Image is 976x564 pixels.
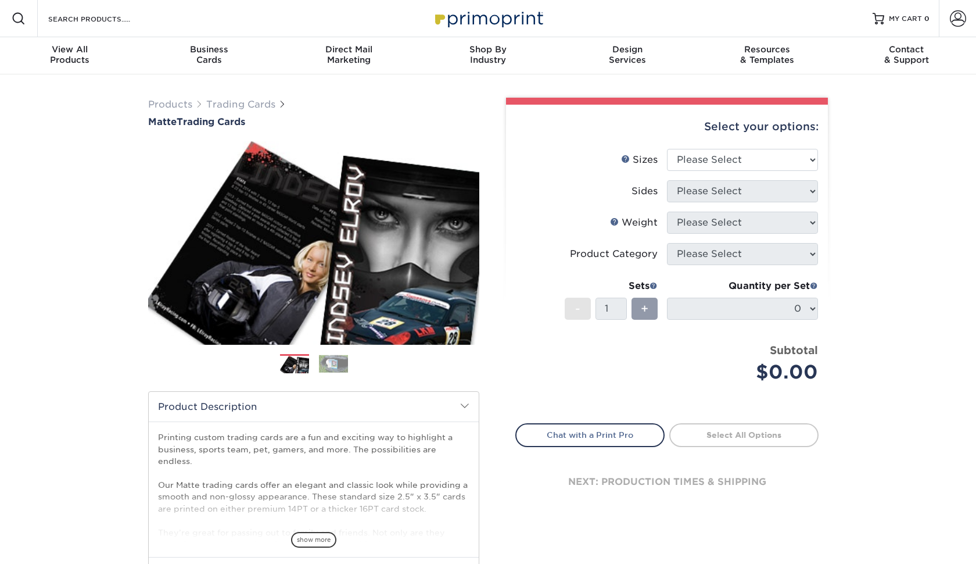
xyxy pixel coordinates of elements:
span: Design [558,44,697,55]
span: - [575,300,580,317]
div: Sets [565,279,658,293]
div: & Support [837,44,976,65]
div: Select your options: [515,105,819,149]
a: DesignServices [558,37,697,74]
div: Weight [610,216,658,230]
span: MY CART [889,14,922,24]
a: Select All Options [669,423,819,447]
a: Shop ByIndustry [418,37,558,74]
span: Matte [148,116,177,127]
span: Resources [697,44,837,55]
img: Trading Cards 02 [319,355,348,373]
span: Business [139,44,279,55]
div: $0.00 [676,358,818,386]
a: BusinessCards [139,37,279,74]
span: Direct Mail [279,44,418,55]
h2: Product Description [149,392,479,422]
span: show more [291,532,336,548]
div: Quantity per Set [667,279,818,293]
div: & Templates [697,44,837,65]
span: Shop By [418,44,558,55]
strong: Subtotal [770,344,818,356]
img: Primoprint [430,6,546,31]
a: Resources& Templates [697,37,837,74]
div: Product Category [570,247,658,261]
img: Matte 01 [148,128,479,358]
span: Contact [837,44,976,55]
div: Industry [418,44,558,65]
span: 0 [924,15,930,23]
div: Services [558,44,697,65]
div: Cards [139,44,279,65]
a: Direct MailMarketing [279,37,418,74]
input: SEARCH PRODUCTS..... [47,12,160,26]
div: Sides [631,184,658,198]
div: next: production times & shipping [515,447,819,517]
h1: Trading Cards [148,116,479,127]
div: Sizes [621,153,658,167]
span: + [641,300,648,317]
a: MatteTrading Cards [148,116,479,127]
a: Contact& Support [837,37,976,74]
a: Chat with a Print Pro [515,423,665,447]
a: Trading Cards [206,99,275,110]
a: Products [148,99,192,110]
img: Trading Cards 01 [280,355,309,375]
div: Marketing [279,44,418,65]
